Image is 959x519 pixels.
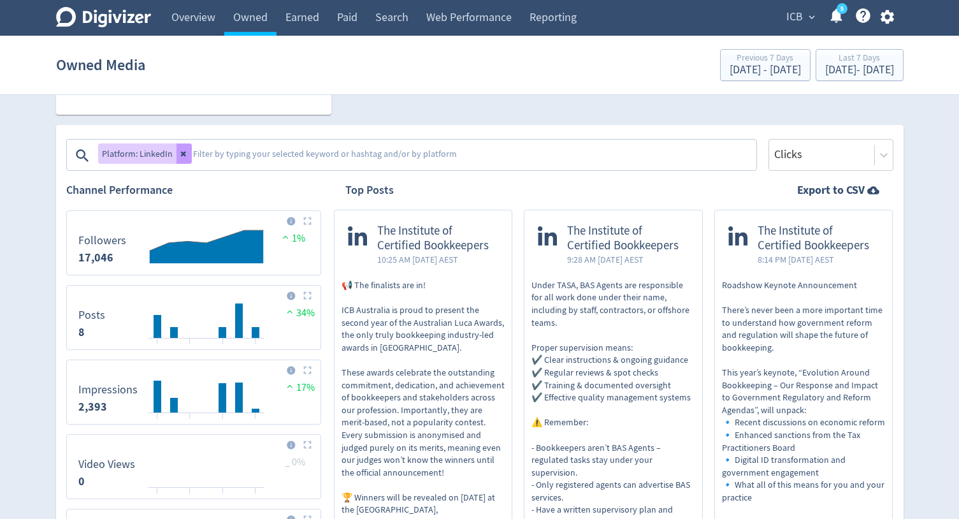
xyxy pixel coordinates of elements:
div: [DATE] - [DATE] [730,64,801,76]
img: Placeholder [303,366,312,374]
h2: Top Posts [345,182,394,198]
text: 18/09 [150,343,165,352]
text: 24/09 [247,492,263,501]
svg: Impressions 2,393 [72,365,315,419]
span: The Institute of Certified Bookkeepers [567,224,689,253]
h1: Owned Media [56,45,145,85]
img: positive-performance.svg [279,232,292,242]
strong: Export to CSV [797,182,865,198]
text: 20/09 [182,418,198,427]
div: Last 7 Days [825,54,894,64]
svg: Video Views 0 [72,440,315,493]
dt: Impressions [78,383,138,397]
button: Last 7 Days[DATE]- [DATE] [816,49,904,81]
text: 24/09 [247,418,263,427]
svg: Posts 8 [72,291,315,344]
span: Platform: LinkedIn [102,149,173,158]
img: positive-performance.svg [284,307,296,316]
text: 22/09 [215,418,230,427]
span: 34% [284,307,315,319]
span: 1% [279,232,305,245]
img: Placeholder [303,441,312,449]
div: Previous 7 Days [730,54,801,64]
img: positive-performance.svg [284,381,296,391]
span: The Institute of Certified Bookkeepers [377,224,499,253]
text: 18/09 [150,492,165,501]
div: [DATE] - [DATE] [825,64,894,76]
dt: Video Views [78,457,135,472]
span: expand_more [806,11,818,23]
text: 18/09 [150,418,165,427]
text: 24/09 [247,343,263,352]
span: The Institute of Certified Bookkeepers [758,224,879,253]
a: 5 [837,3,847,14]
text: 5 [840,4,843,13]
svg: Followers 0 [72,216,315,270]
img: Placeholder [303,217,312,225]
h2: Channel Performance [66,182,321,198]
button: Previous 7 Days[DATE] - [DATE] [720,49,811,81]
strong: 0 [78,474,85,489]
span: 10:25 AM [DATE] AEST [377,253,499,266]
strong: 17,046 [78,250,113,265]
button: ICB [782,7,818,27]
span: 9:28 AM [DATE] AEST [567,253,689,266]
strong: 2,393 [78,399,107,414]
dt: Posts [78,308,105,323]
text: 20/09 [182,343,198,352]
text: 20/09 [182,492,198,501]
strong: 8 [78,325,85,340]
text: 22/09 [215,492,230,501]
span: ICB [786,7,803,27]
text: 22/09 [215,343,230,352]
span: 17% [284,381,315,394]
dt: Followers [78,233,126,248]
span: 8:14 PM [DATE] AEST [758,253,879,266]
img: Placeholder [303,291,312,300]
span: _ 0% [285,456,305,469]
